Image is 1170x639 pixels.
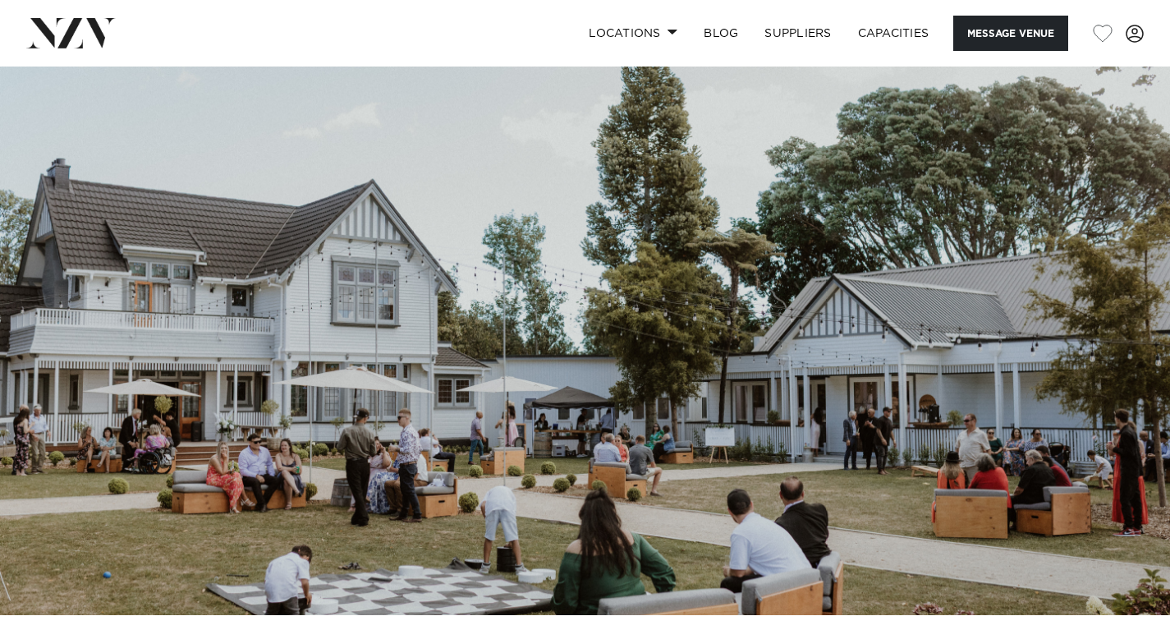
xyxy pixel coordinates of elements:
img: nzv-logo.png [26,18,116,48]
a: SUPPLIERS [751,16,844,51]
button: Message Venue [953,16,1068,51]
a: Capacities [845,16,943,51]
a: BLOG [691,16,751,51]
a: Locations [576,16,691,51]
